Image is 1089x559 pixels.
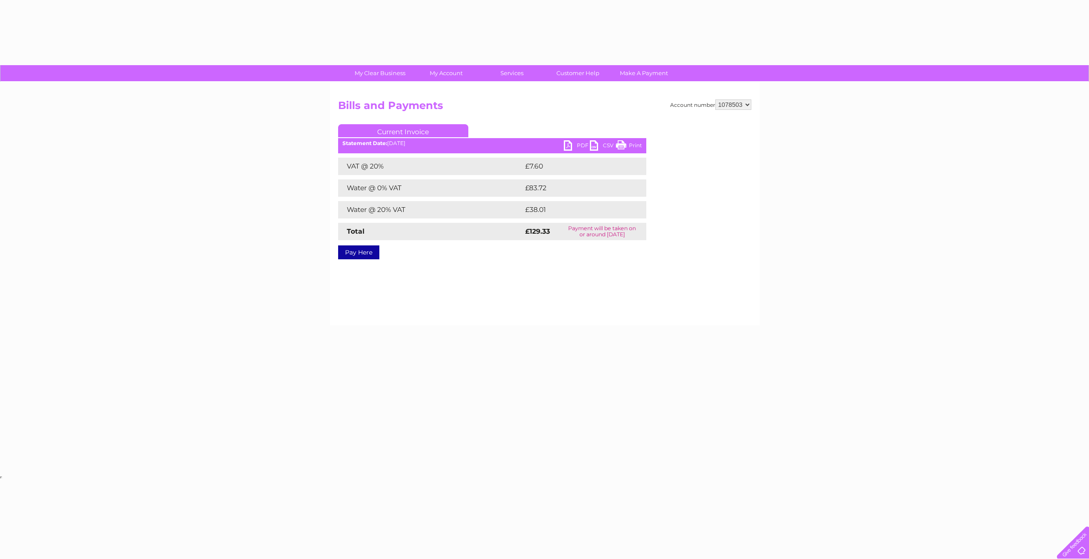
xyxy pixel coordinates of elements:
[338,245,379,259] a: Pay Here
[525,227,550,235] strong: £129.33
[410,65,482,81] a: My Account
[564,140,590,153] a: PDF
[342,140,387,146] b: Statement Date:
[338,99,751,116] h2: Bills and Payments
[523,179,628,197] td: £83.72
[542,65,614,81] a: Customer Help
[347,227,365,235] strong: Total
[344,65,416,81] a: My Clear Business
[616,140,642,153] a: Print
[590,140,616,153] a: CSV
[338,140,646,146] div: [DATE]
[523,201,628,218] td: £38.01
[476,65,548,81] a: Services
[338,124,468,137] a: Current Invoice
[523,158,626,175] td: £7.60
[670,99,751,110] div: Account number
[558,223,646,240] td: Payment will be taken on or around [DATE]
[608,65,680,81] a: Make A Payment
[338,158,523,175] td: VAT @ 20%
[338,179,523,197] td: Water @ 0% VAT
[338,201,523,218] td: Water @ 20% VAT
